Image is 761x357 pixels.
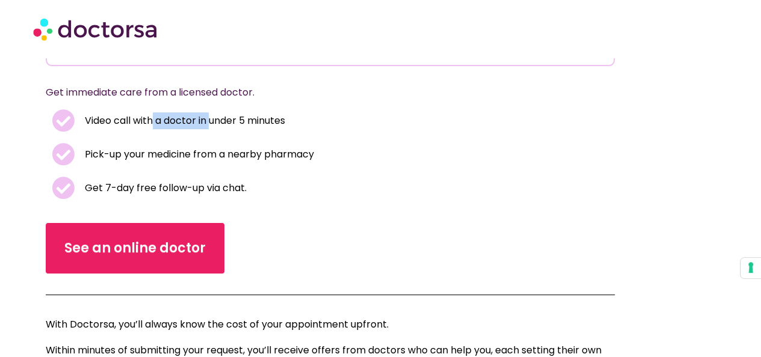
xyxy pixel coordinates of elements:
[82,112,285,129] span: Video call with a doctor in under 5 minutes
[46,316,615,333] p: With Doctorsa, you’ll always know the cost of your appointment upfront.
[46,84,586,101] p: Get immediate care from a licensed doctor.
[82,146,314,163] span: Pick-up your medicine from a nearby pharmacy
[64,239,206,258] span: See an online doctor
[741,258,761,278] button: Your consent preferences for tracking technologies
[46,223,224,273] a: See an online doctor
[82,180,247,197] span: Get 7-day free follow-up via chat.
